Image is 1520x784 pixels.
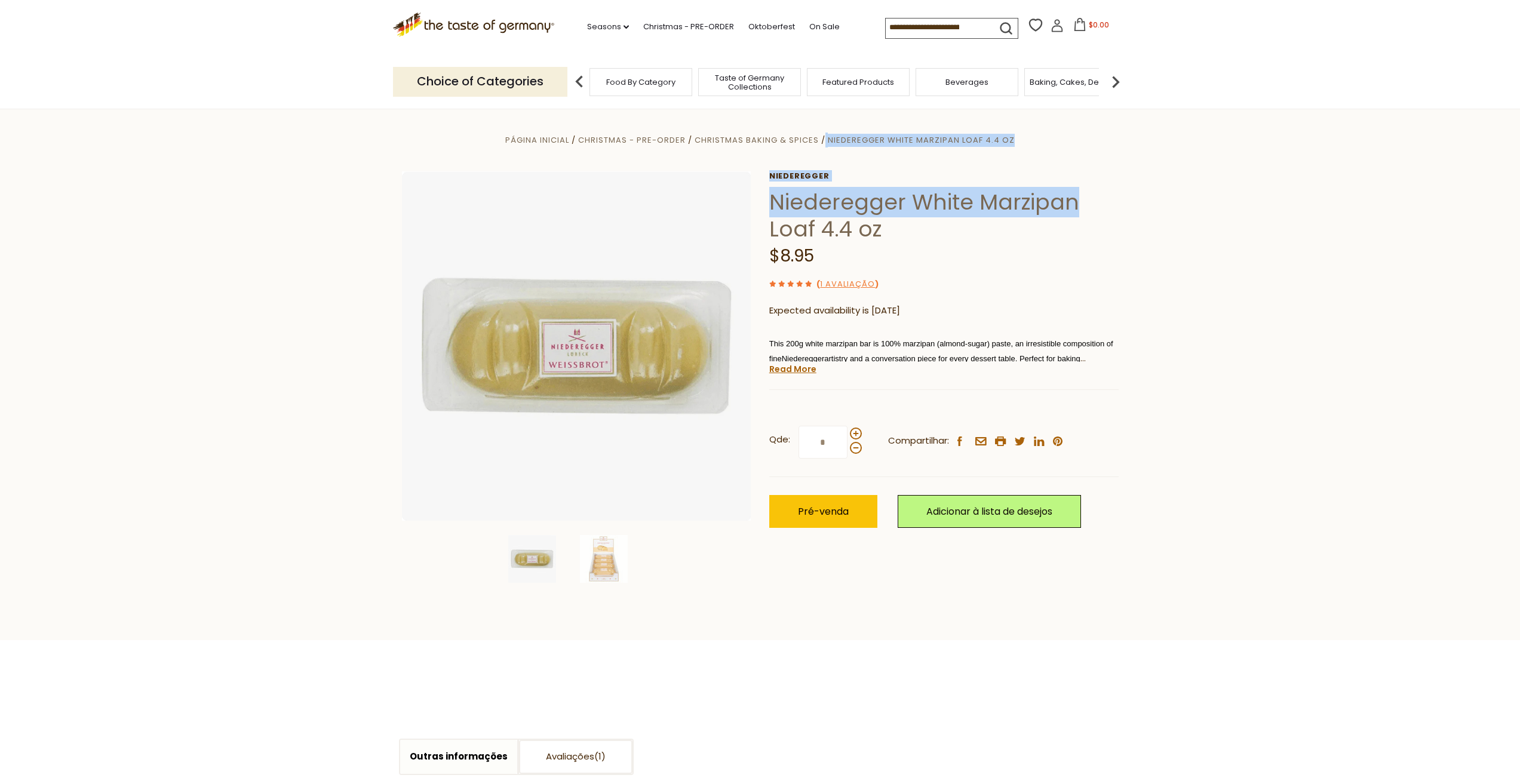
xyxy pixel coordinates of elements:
span: This 200g white marzipan bar is 100% marzipan (almond-sugar) paste, an irresistible composition o... [769,339,1113,363]
a: Christmas - PRE-ORDER [643,20,734,33]
span: Pré-venda [798,505,849,518]
span: Compartilhar: [888,433,949,448]
a: Taste of Germany Collections [702,73,797,91]
button: Pré-venda [769,495,877,528]
p: Choice of Categories [393,67,567,96]
a: Beverages [945,78,988,87]
a: Read More [769,363,816,375]
a: Christmas - PRE-ORDER [578,134,686,146]
a: Baking, Cakes, Desserts [1030,78,1122,87]
a: Niederegger White Marzipan Loaf 4.4 oz [828,134,1015,146]
a: Página inicial [505,134,569,146]
a: Oktoberfest [748,20,795,33]
a: Seasons [587,20,629,33]
a: Outras informações [400,740,517,774]
a: Avaliações [519,740,632,774]
span: $8.95 [769,244,814,268]
img: next arrow [1104,70,1128,94]
strong: Qde: [769,432,790,447]
input: Qde: [799,426,847,459]
img: Niederegger White Marzipan Loaf 4.4 oz [508,535,556,583]
a: Food By Category [606,78,675,87]
img: Niederegger White Marzipan Loaf 4.4 oz [580,535,628,583]
span: ( ) [816,278,879,290]
span: Niederegger [782,354,825,363]
img: previous arrow [567,70,591,94]
a: 1 avaliação [820,278,875,291]
a: Adicionar à lista de desejos [898,495,1081,528]
a: Christmas Baking & Spices [695,134,819,146]
button: $0.00 [1066,18,1117,36]
span: $0.00 [1089,20,1109,30]
a: Featured Products [822,78,894,87]
h1: Niederegger White Marzipan Loaf 4.4 oz [769,189,1119,242]
p: Expected availability is [DATE] [769,303,1119,318]
img: Niederegger White Marzipan Loaf 4.4 oz [402,171,751,521]
a: On Sale [809,20,840,33]
a: Niederegger [769,171,1119,181]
